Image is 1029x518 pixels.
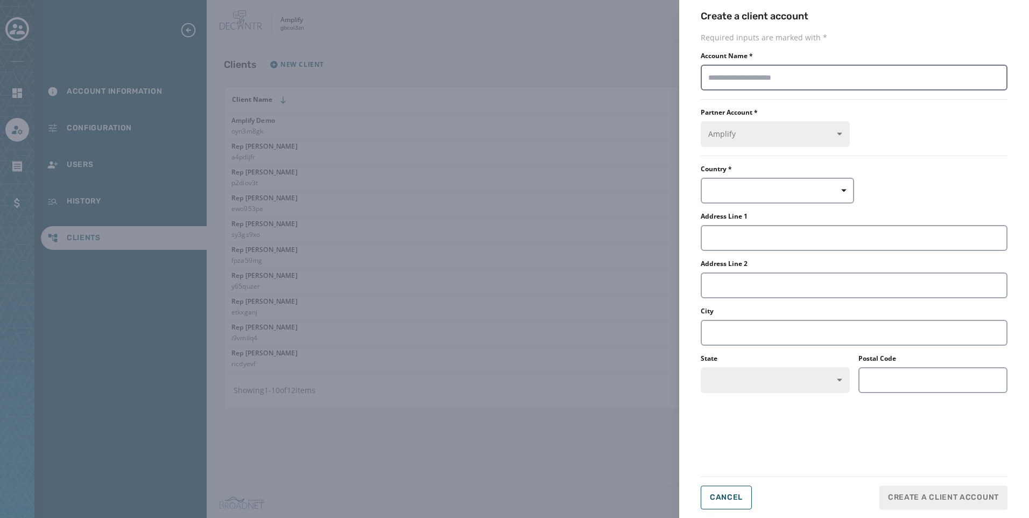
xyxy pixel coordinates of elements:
label: Postal Code [858,354,896,363]
label: State [701,354,850,363]
span: Create a client account [888,492,999,503]
button: Amplify [701,121,850,147]
span: Cancel [710,493,743,502]
span: Amplify [708,129,842,139]
button: Create a client account [879,486,1007,509]
label: City [701,307,714,316]
label: Address Line 2 [701,260,748,268]
label: Address Line 1 [701,212,748,221]
p: Required inputs are marked with * [701,32,1007,43]
h2: Create a client account [701,9,1007,24]
label: Account Name * [701,52,753,60]
label: Country * [701,165,854,173]
label: Partner Account * [701,108,850,117]
button: Cancel [701,486,752,509]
